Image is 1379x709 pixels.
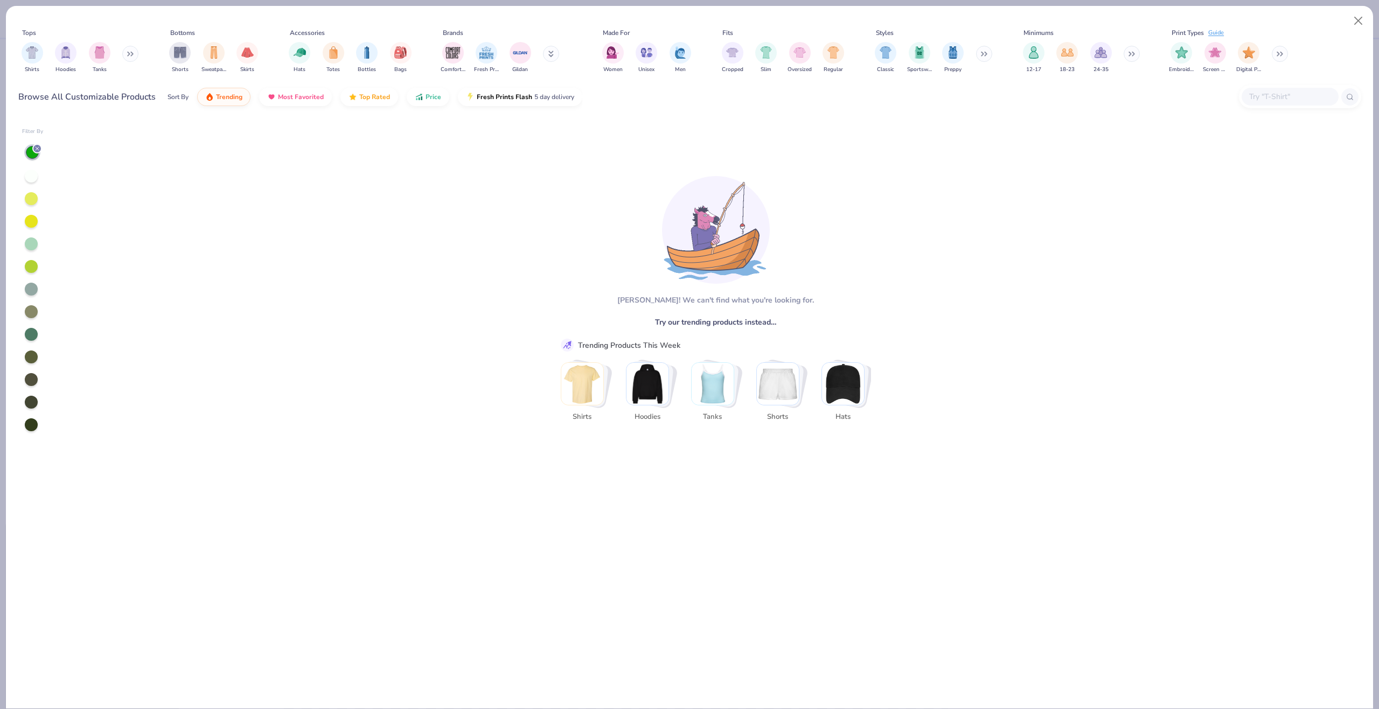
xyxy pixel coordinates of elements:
span: Comfort Colors [441,66,465,74]
img: Hoodies [626,363,668,405]
span: 12-17 [1026,66,1041,74]
button: filter button [1236,42,1261,74]
div: filter for Preppy [942,42,964,74]
button: Stack Card Button Hoodies [626,362,675,426]
img: Tanks [692,363,734,405]
img: Sportswear Image [914,46,925,59]
button: filter button [510,42,531,74]
div: filter for Shirts [22,42,43,74]
span: Fresh Prints Flash [477,93,532,101]
button: filter button [201,42,226,74]
button: Stack Card Button Shirts [561,362,610,426]
img: Screen Print Image [1209,46,1221,59]
span: Shirts [565,412,600,423]
div: filter for Classic [875,42,896,74]
div: filter for Tanks [89,42,110,74]
button: filter button [55,42,76,74]
div: Minimums [1023,28,1054,38]
span: 18-23 [1060,66,1075,74]
span: Totes [326,66,340,74]
button: Most Favorited [259,88,332,106]
span: Fresh Prints [474,66,499,74]
img: 24-35 Image [1095,46,1107,59]
img: Cropped Image [726,46,739,59]
button: filter button [788,42,812,74]
img: Unisex Image [640,46,653,59]
div: Accessories [290,28,325,38]
img: Regular Image [827,46,840,59]
div: filter for Cropped [722,42,743,74]
span: Top Rated [359,93,390,101]
button: filter button [169,42,191,74]
button: Top Rated [340,88,398,106]
div: filter for Shorts [169,42,191,74]
button: filter button [1169,42,1194,74]
div: Made For [603,28,630,38]
span: Classic [877,66,894,74]
img: Digital Print Image [1243,46,1255,59]
span: Price [426,93,441,101]
span: Regular [824,66,843,74]
img: Loading... [662,176,770,284]
div: [PERSON_NAME]! We can't find what you're looking for. [617,294,814,306]
div: filter for Sportswear [907,42,932,74]
span: Gildan [512,66,528,74]
button: filter button [22,42,43,74]
button: filter button [907,42,932,74]
button: filter button [474,42,499,74]
div: filter for Men [670,42,691,74]
span: Trending [216,93,242,101]
span: Oversized [788,66,812,74]
div: filter for Regular [823,42,844,74]
span: Sportswear [907,66,932,74]
button: filter button [942,42,964,74]
input: Try "T-Shirt" [1248,90,1331,103]
img: Shorts [757,363,799,405]
img: Shirts Image [26,46,38,59]
img: TopRated.gif [349,93,357,101]
span: Unisex [638,66,654,74]
span: Shorts [172,66,189,74]
button: filter button [755,42,777,74]
span: Most Favorited [278,93,324,101]
div: Trending Products This Week [578,340,680,351]
img: trending.gif [205,93,214,101]
span: Slim [761,66,771,74]
button: filter button [670,42,691,74]
span: Shorts [760,412,795,423]
img: Tanks Image [94,46,106,59]
div: Bottoms [170,28,195,38]
img: Preppy Image [947,46,959,59]
span: Bottles [358,66,376,74]
button: filter button [722,42,743,74]
img: Hoodies Image [60,46,72,59]
button: filter button [289,42,310,74]
img: Sweatpants Image [208,46,220,59]
span: Hoodies [630,412,665,423]
span: Try our trending products instead… [655,317,776,328]
div: filter for Totes [323,42,344,74]
button: filter button [323,42,344,74]
span: 5 day delivery [534,91,574,103]
div: filter for Comfort Colors [441,42,465,74]
img: Hats [822,363,864,405]
div: Sort By [168,92,189,102]
img: Slim Image [760,46,772,59]
div: filter for Slim [755,42,777,74]
div: filter for Skirts [236,42,258,74]
span: Men [675,66,686,74]
div: filter for 24-35 [1090,42,1112,74]
button: Stack Card Button Hats [821,362,871,426]
button: filter button [89,42,110,74]
img: Oversized Image [793,46,806,59]
span: Tanks [93,66,107,74]
img: Gildan Image [512,45,528,61]
div: filter for Embroidery [1169,42,1194,74]
div: filter for Sweatpants [201,42,226,74]
div: filter for Fresh Prints [474,42,499,74]
button: filter button [636,42,657,74]
img: most_fav.gif [267,93,276,101]
img: Skirts Image [241,46,254,59]
div: filter for 12-17 [1023,42,1044,74]
div: filter for Hoodies [55,42,76,74]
